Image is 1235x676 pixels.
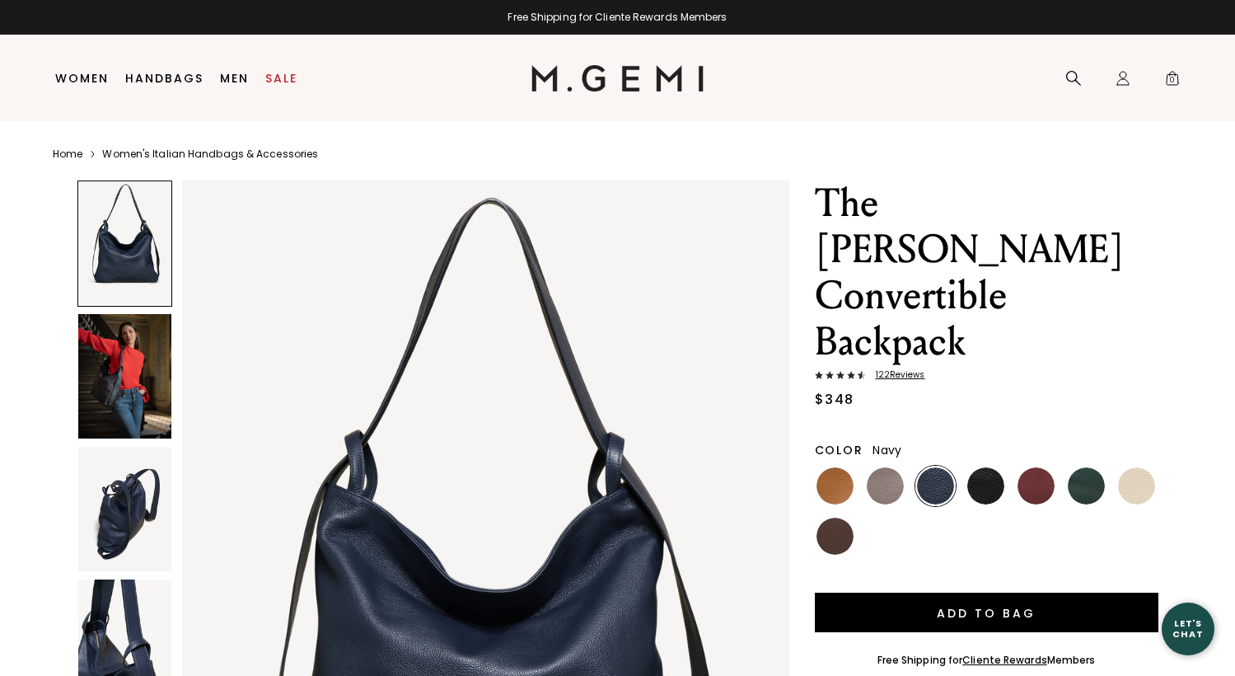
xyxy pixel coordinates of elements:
span: 122 Review s [866,370,925,380]
img: The Laura Convertible Backpack [78,314,171,439]
img: M.Gemi [531,65,704,92]
a: Sale [265,72,297,85]
h2: Color [815,444,863,457]
a: Handbags [125,72,203,85]
img: Ecru [1118,467,1155,505]
a: 122Reviews [815,370,1158,383]
h1: The [PERSON_NAME] Convertible Backpack [815,181,1158,365]
img: Dark Burgundy [1017,467,1055,505]
img: Tan [816,467,854,505]
img: Dark Green [1068,467,1105,505]
a: Women [55,72,109,85]
span: 0 [1164,73,1181,90]
img: Chocolate [816,518,854,555]
button: Add to Bag [815,593,1158,632]
div: Let's Chat [1162,618,1214,639]
span: Navy [872,442,901,458]
img: Warm Gray [867,467,904,505]
div: Free Shipping for Members [877,654,1096,667]
a: Home [53,148,82,161]
img: Black [967,467,1004,505]
div: $348 [815,390,854,410]
a: Men [220,72,249,85]
img: Navy [917,467,954,505]
a: Cliente Rewards [962,653,1047,667]
img: The Laura Convertible Backpack [78,447,171,571]
a: Women's Italian Handbags & Accessories [102,148,318,161]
